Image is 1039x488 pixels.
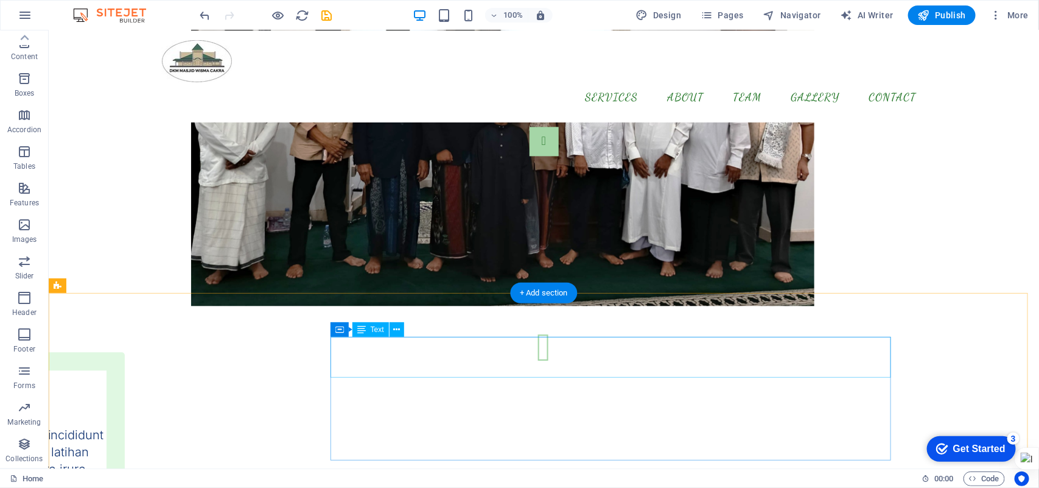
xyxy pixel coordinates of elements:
[841,9,894,21] span: AI Writer
[696,5,748,25] button: Pages
[763,9,821,21] span: Navigator
[320,9,334,23] i: Save (Ctrl+S)
[13,381,35,391] p: Forms
[296,9,310,23] i: Reload page
[12,308,37,317] p: Header
[36,13,88,24] div: Get Started
[10,472,43,486] a: Click to cancel selection. Double-click to open Pages
[964,472,1005,486] button: Code
[15,88,35,98] p: Boxes
[371,326,384,333] span: Text
[990,9,1029,21] span: More
[11,52,38,62] p: Content
[7,417,41,427] p: Marketing
[969,472,999,486] span: Code
[198,9,212,23] i: Undo: Change text (Ctrl+Z)
[535,10,546,21] i: On resize automatically adjust zoom level to fit chosen device.
[10,198,39,208] p: Features
[5,454,43,464] p: Collections
[485,8,528,23] button: 100%
[922,472,954,486] h6: Session time
[10,6,99,32] div: Get Started 3 items remaining, 40% complete
[271,8,285,23] button: Click here to leave preview mode and continue editing
[836,5,898,25] button: AI Writer
[13,161,35,171] p: Tables
[908,5,976,25] button: Publish
[636,9,682,21] span: Design
[15,271,34,281] p: Slider
[934,472,953,486] span: 00 00
[7,125,41,135] p: Accordion
[985,5,1034,25] button: More
[90,2,102,15] div: 3
[510,283,578,303] div: + Add section
[701,9,743,21] span: Pages
[198,8,212,23] button: undo
[631,5,687,25] button: Design
[758,5,826,25] button: Navigator
[295,8,310,23] button: reload
[943,474,945,483] span: :
[13,344,35,354] p: Footer
[918,9,966,21] span: Publish
[320,8,334,23] button: save
[70,8,161,23] img: Editor Logo
[1015,472,1029,486] button: Usercentrics
[503,8,523,23] h6: 100%
[631,5,687,25] div: Design (Ctrl+Alt+Y)
[12,235,37,244] p: Images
